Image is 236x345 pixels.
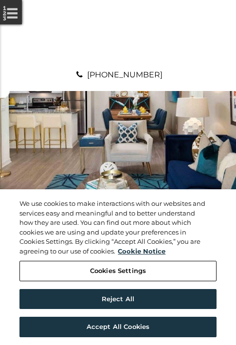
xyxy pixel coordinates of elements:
button: Cookies Settings [19,261,217,281]
a: [PHONE_NUMBER] [87,70,163,79]
img: A graphic with a red M and the word SOUTH. [94,10,143,58]
button: Reject All [19,289,217,309]
button: Accept All Cookies [19,317,217,337]
div: We use cookies to make interactions with our websites and services easy and meaningful and to bet... [19,199,206,256]
a: More information about your privacy [118,247,165,255]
